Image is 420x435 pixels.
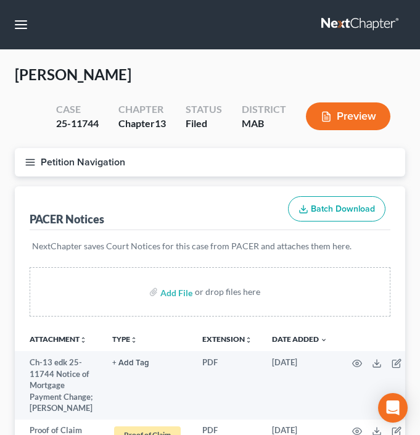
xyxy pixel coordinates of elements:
[118,117,166,131] div: Chapter
[245,336,252,344] i: unfold_more
[186,102,222,117] div: Status
[56,117,99,131] div: 25-11744
[242,102,286,117] div: District
[320,336,327,344] i: expand_more
[15,65,131,83] span: [PERSON_NAME]
[262,351,337,419] td: [DATE]
[56,102,99,117] div: Case
[112,336,138,344] button: TYPEunfold_more
[30,334,87,344] a: Attachmentunfold_more
[311,204,375,214] span: Batch Download
[155,117,166,129] span: 13
[130,336,138,344] i: unfold_more
[202,334,252,344] a: Extensionunfold_more
[186,117,222,131] div: Filed
[30,212,104,226] div: PACER Notices
[15,148,405,176] button: Petition Navigation
[272,334,327,344] a: Date Added expand_more
[306,102,390,130] button: Preview
[378,393,408,423] div: Open Intercom Messenger
[192,351,262,419] td: PDF
[15,351,102,419] td: Ch-13 edk 25-11744 Notice of Mortgage Payment Change; [PERSON_NAME]
[288,196,385,222] button: Batch Download
[80,336,87,344] i: unfold_more
[242,117,286,131] div: MAB
[112,357,183,368] a: + Add Tag
[118,102,166,117] div: Chapter
[112,359,149,367] button: + Add Tag
[195,286,260,298] div: or drop files here
[32,240,388,252] p: NextChapter saves Court Notices for this case from PACER and attaches them here.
